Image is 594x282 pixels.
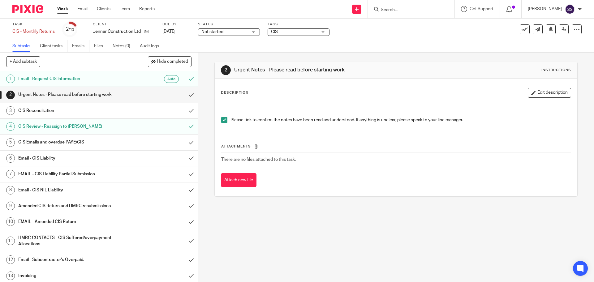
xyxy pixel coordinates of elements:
div: 13 [6,271,15,280]
div: 6 [6,154,15,163]
span: Not started [201,30,223,34]
div: 9 [6,202,15,210]
div: Instructions [541,68,571,73]
div: 4 [6,122,15,131]
a: Audit logs [140,40,164,52]
h1: HMRC CONTACTS - CIS Suffered/overpayment Allocations [18,233,125,249]
img: Pixie [12,5,43,13]
a: Files [94,40,108,52]
h1: Invoicing [18,271,125,280]
span: Attachments [221,145,251,148]
div: 2 [221,65,231,75]
img: svg%3E [565,4,575,14]
span: [DATE] [162,29,175,34]
span: CIS [271,30,278,34]
h1: Amended CIS Return and HMRC resubmissions [18,201,125,211]
label: Status [198,22,260,27]
a: Reports [139,6,155,12]
a: Notes (0) [113,40,135,52]
input: Search [380,7,436,13]
button: Attach new file [221,173,256,187]
h1: Urgent Notes - Please read before starting work [18,90,125,99]
label: Task [12,22,55,27]
div: 12 [6,255,15,264]
a: Team [120,6,130,12]
a: Subtasks [12,40,35,52]
h1: Email - CIS NIL Liability [18,186,125,195]
a: Client tasks [40,40,67,52]
div: 1 [6,75,15,83]
p: Description [221,90,248,95]
h1: CIS Reconciliation [18,106,125,115]
div: Auto [164,75,179,83]
label: Due by [162,22,190,27]
div: 2 [66,26,74,33]
div: 2 [6,91,15,99]
a: Email [77,6,88,12]
span: Get Support [470,7,493,11]
label: Tags [268,22,329,27]
p: Please tick to confirm the notes have been read and understood. If anything is unclear, please sp... [230,117,570,123]
h1: Email - Request CIS information [18,74,125,83]
h1: EMAIL - Amended CIS Return [18,217,125,226]
a: Work [57,6,68,12]
h1: EMAIL - CIS Liability Partial Submission [18,169,125,179]
span: Hide completed [157,59,188,64]
div: 7 [6,170,15,178]
p: [PERSON_NAME] [528,6,562,12]
div: 5 [6,138,15,147]
h1: CIS Emails and overdue PAYE/CIS [18,138,125,147]
a: Emails [72,40,89,52]
div: CIS - Monthly Returns [12,28,55,35]
div: 3 [6,106,15,115]
span: There are no files attached to this task. [221,157,296,162]
button: Edit description [528,88,571,98]
div: 10 [6,217,15,226]
div: 8 [6,186,15,194]
div: 11 [6,237,15,245]
a: Clients [97,6,110,12]
small: /13 [69,28,74,31]
p: Jenner Construction Ltd [93,28,141,35]
label: Client [93,22,155,27]
button: + Add subtask [6,56,40,67]
h1: Email - CIS Liability [18,154,125,163]
h1: Urgent Notes - Please read before starting work [234,67,409,73]
h1: CIS Review - Reassign to [PERSON_NAME] [18,122,125,131]
h1: Email - Subcontractor's Overpaid. [18,255,125,264]
button: Hide completed [148,56,192,67]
